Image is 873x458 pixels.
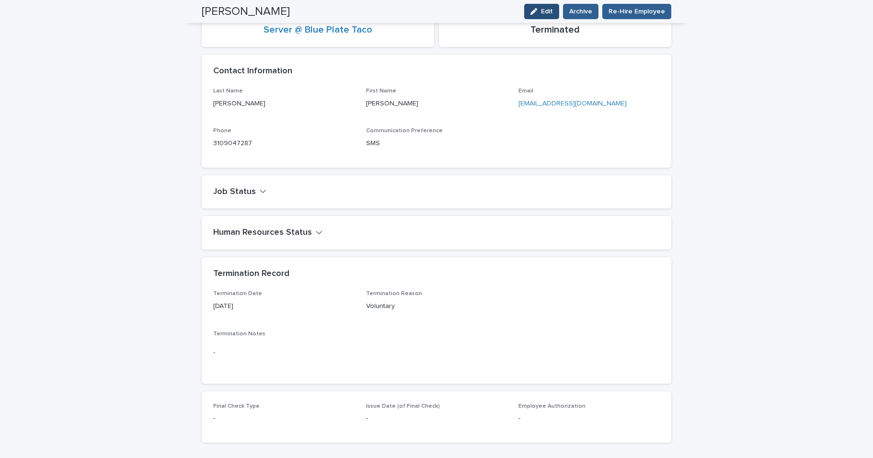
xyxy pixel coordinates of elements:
button: Human Resources Status [213,228,322,238]
span: Final Check Type [213,403,260,409]
p: [PERSON_NAME] [213,99,355,109]
span: Re-Hire Employee [609,7,665,16]
h2: [PERSON_NAME] [202,5,290,19]
p: - [366,413,507,424]
span: Edit [541,8,553,15]
a: 3109047287 [213,140,252,147]
span: Last Name [213,88,243,94]
span: Termination Notes [213,331,265,337]
p: [DATE] [213,301,355,311]
button: Edit [524,4,559,19]
p: Voluntary [366,301,507,311]
p: - [213,413,355,424]
button: Re-Hire Employee [602,4,671,19]
p: SMS [366,138,507,149]
button: Archive [563,4,598,19]
a: Server @ Blue Plate Taco [264,24,372,35]
span: Email [518,88,533,94]
p: - [518,413,660,424]
span: Termination Reason [366,291,422,297]
span: Termination Date [213,291,262,297]
h2: Termination Record [213,269,289,279]
h2: Job Status [213,187,256,197]
span: First Name [366,88,396,94]
h2: Contact Information [213,66,292,77]
a: [EMAIL_ADDRESS][DOMAIN_NAME] [518,100,627,107]
p: [PERSON_NAME] [366,99,507,109]
span: Issue Date (of Final Check) [366,403,440,409]
span: Archive [569,7,592,16]
span: Communication Preference [366,128,443,134]
h2: Human Resources Status [213,228,312,238]
p: - [213,348,660,358]
p: Terminated [450,24,660,35]
span: Employee Authorization [518,403,586,409]
button: Job Status [213,187,266,197]
span: Phone [213,128,231,134]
